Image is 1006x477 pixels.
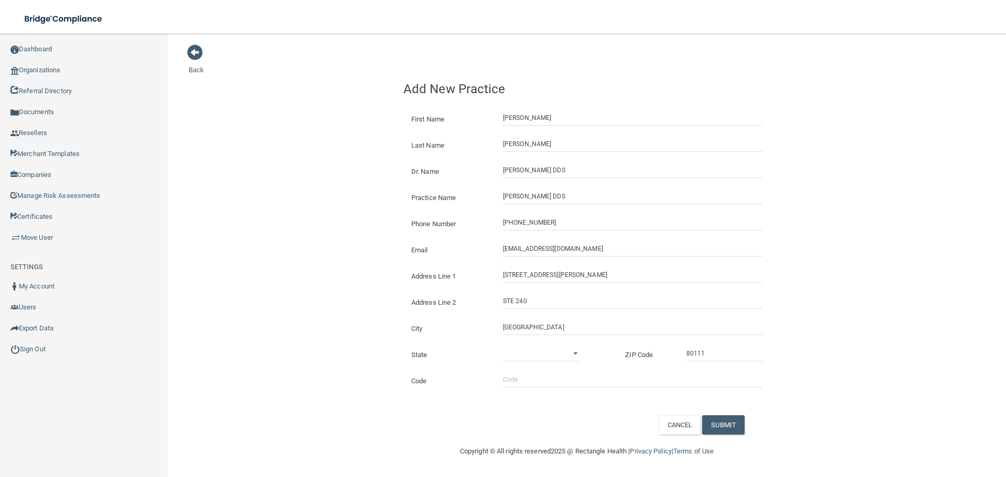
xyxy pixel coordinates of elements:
label: First Name [403,113,495,126]
img: ic_user_dark.df1a06c3.png [10,282,19,291]
a: Terms of Use [673,447,714,455]
img: ic_reseller.de258add.png [10,129,19,138]
div: Copyright © All rights reserved 2025 @ Rectangle Health | | [396,435,778,468]
label: Address Line 2 [403,296,495,309]
img: icon-users.e205127d.png [10,303,19,312]
img: ic_dashboard_dark.d01f4a41.png [10,46,19,54]
label: ZIP Code [617,349,679,361]
label: Last Name [403,139,495,152]
input: Email [503,241,762,257]
input: Last Name [503,136,762,152]
input: Code [503,372,762,387]
label: Code [403,375,495,387]
label: Dr. Name [403,165,495,178]
label: Address Line 1 [403,270,495,283]
label: City [403,323,495,335]
label: State [403,349,495,361]
label: SETTINGS [10,261,43,273]
input: _____ [686,346,762,361]
input: City [503,319,762,335]
h4: Add New Practice [403,82,770,96]
label: Email [403,244,495,257]
img: icon-documents.8dae5593.png [10,108,19,117]
img: icon-export.b9366987.png [10,324,19,332]
button: CANCEL [659,415,701,435]
iframe: Drift Widget Chat Controller [825,403,993,445]
input: Practice Name [503,188,762,204]
img: briefcase.64adab9b.png [10,232,21,243]
a: Back [189,53,204,74]
input: Address Line 2 [503,293,762,309]
label: Phone Number [403,218,495,230]
a: Privacy Policy [630,447,671,455]
label: Practice Name [403,192,495,204]
input: (___) ___-____ [503,215,762,230]
input: Doctor Name [503,162,762,178]
input: Address Line 1 [503,267,762,283]
img: organization-icon.f8decf85.png [10,66,19,75]
img: bridge_compliance_login_screen.278c3ca4.svg [16,8,112,30]
img: ic_power_dark.7ecde6b1.png [10,345,20,354]
button: SUBMIT [702,415,745,435]
input: First Name [503,110,762,126]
